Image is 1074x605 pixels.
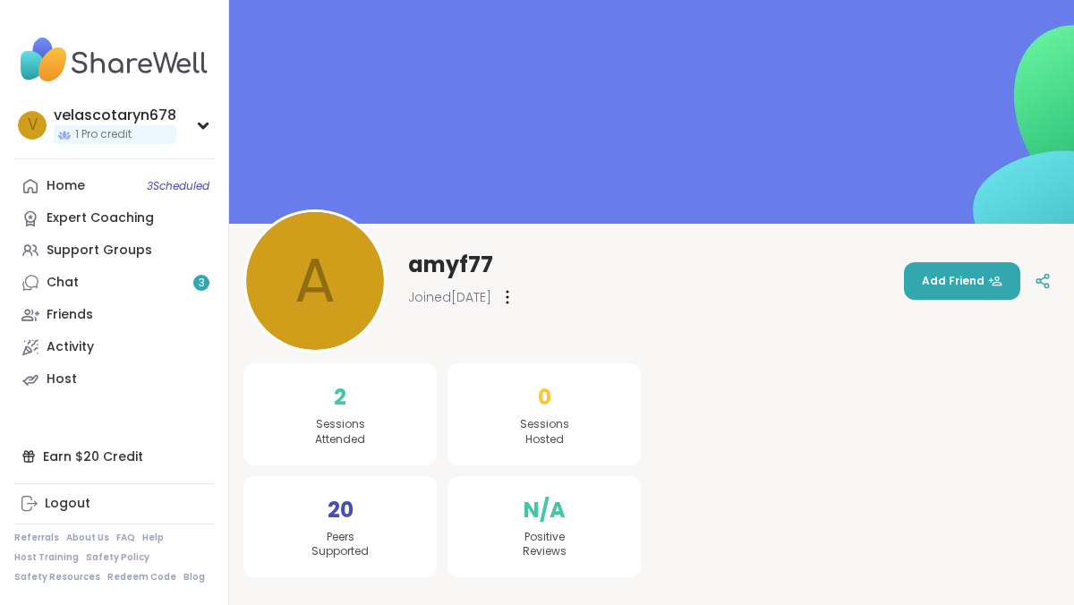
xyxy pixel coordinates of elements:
div: Logout [45,495,90,513]
span: Add Friend [922,273,1002,289]
div: Chat [47,274,79,292]
span: 3 [199,276,205,291]
a: Safety Resources [14,571,100,584]
a: Friends [14,299,214,331]
span: N/A [524,494,566,526]
a: Chat3 [14,267,214,299]
span: v [28,114,38,137]
a: Help [142,532,164,544]
button: Add Friend [904,262,1020,300]
a: Blog [183,571,205,584]
span: Peers Supported [311,530,369,560]
a: Support Groups [14,234,214,267]
div: Home [47,177,85,195]
span: 1 Pro credit [75,127,132,142]
a: Expert Coaching [14,202,214,234]
span: 20 [328,494,354,526]
span: Positive Reviews [523,530,567,560]
span: Joined [DATE] [408,288,491,306]
span: Sessions Attended [315,417,365,447]
a: Safety Policy [86,551,149,564]
span: amyf77 [408,251,493,279]
div: Host [47,371,77,388]
div: Friends [47,306,93,324]
a: FAQ [116,532,135,544]
span: Sessions Hosted [520,417,569,447]
img: ShareWell Nav Logo [14,29,214,91]
div: velascotaryn678 [54,106,176,125]
span: a [294,235,336,327]
span: 0 [538,381,551,413]
div: Activity [47,338,94,356]
a: Redeem Code [107,571,176,584]
a: Host Training [14,551,79,564]
div: Support Groups [47,242,152,260]
a: Activity [14,331,214,363]
a: Logout [14,488,214,520]
span: 3 Scheduled [147,179,209,193]
a: Referrals [14,532,59,544]
a: Home3Scheduled [14,170,214,202]
a: About Us [66,532,109,544]
span: 2 [334,381,346,413]
div: Expert Coaching [47,209,154,227]
div: Earn $20 Credit [14,440,214,473]
a: Host [14,363,214,396]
